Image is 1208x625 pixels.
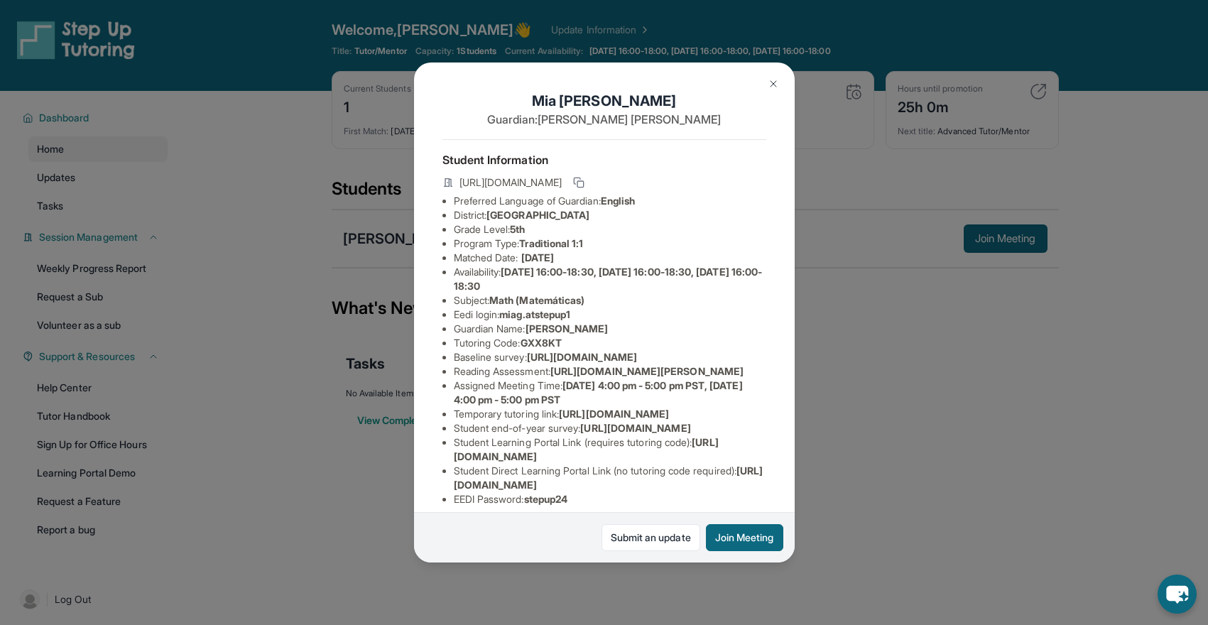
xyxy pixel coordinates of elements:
li: Matched Date: [454,251,766,265]
button: Copy link [570,174,587,191]
li: District: [454,208,766,222]
li: EEDI Password : [454,492,766,506]
span: 5th [510,223,525,235]
span: Math (Matemáticas) [489,294,584,306]
span: Traditional 1:1 [519,237,583,249]
li: Tutoring Code : [454,336,766,350]
span: [URL][DOMAIN_NAME][PERSON_NAME] [550,365,744,377]
span: [URL][DOMAIN_NAME] [527,351,637,363]
a: Submit an update [602,524,700,551]
button: Join Meeting [706,524,783,551]
span: stepup24 [524,493,568,505]
span: [DATE] 4:00 pm - 5:00 pm PST, [DATE] 4:00 pm - 5:00 pm PST [454,379,743,406]
li: Program Type: [454,237,766,251]
span: [URL][DOMAIN_NAME] [459,175,562,190]
span: [GEOGRAPHIC_DATA] [486,209,589,221]
li: Guardian Name : [454,322,766,336]
li: Baseline survey : [454,350,766,364]
li: Availability: [454,265,766,293]
p: Guardian: [PERSON_NAME] [PERSON_NAME] [442,111,766,128]
li: Grade Level: [454,222,766,237]
li: Student Learning Portal Link (requires tutoring code) : [454,435,766,464]
span: [DATE] 16:00-18:30, [DATE] 16:00-18:30, [DATE] 16:00-18:30 [454,266,763,292]
span: English [601,195,636,207]
li: Reading Assessment : [454,364,766,379]
span: [URL][DOMAIN_NAME] [559,408,669,420]
li: Student Direct Learning Portal Link (no tutoring code required) : [454,464,766,492]
li: Student end-of-year survey : [454,421,766,435]
span: [URL][DOMAIN_NAME] [580,422,690,434]
img: Close Icon [768,78,779,89]
h4: Student Information [442,151,766,168]
button: chat-button [1158,575,1197,614]
li: Eedi login : [454,308,766,322]
span: GXX8KT [521,337,562,349]
li: Temporary tutoring link : [454,407,766,421]
li: Assigned Meeting Time : [454,379,766,407]
li: Subject : [454,293,766,308]
span: miag.atstepup1 [499,308,570,320]
li: Preferred Language of Guardian: [454,194,766,208]
span: [DATE] [521,251,554,263]
span: [PERSON_NAME] [526,322,609,335]
h1: Mia [PERSON_NAME] [442,91,766,111]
